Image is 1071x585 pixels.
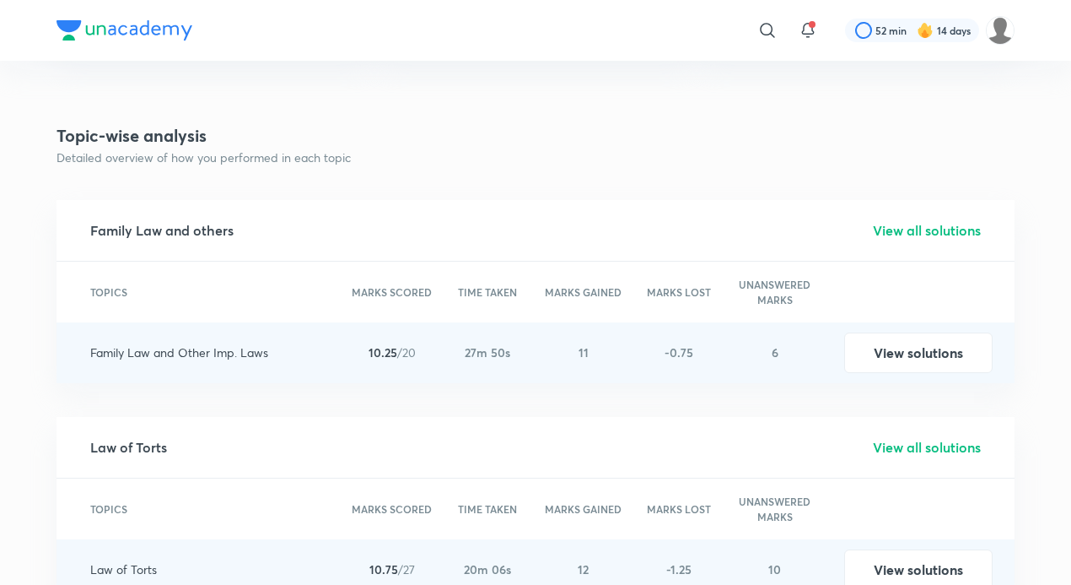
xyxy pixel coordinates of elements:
[579,344,589,361] p: 11
[986,16,1014,45] img: Adithyan
[90,344,268,361] p: Family Law and Other Imp. Laws
[772,344,778,361] p: 6
[57,149,1014,166] p: Detailed overview of how you performed in each topic
[57,20,192,41] img: Company Logo
[545,501,622,517] h6: MARKS GAINED
[369,561,398,577] span: 10.75
[647,501,711,517] h6: MARKS LOST
[369,344,397,360] span: 10.25
[647,284,711,300] h6: MARKS LOST
[352,501,432,517] h6: MARKS SCORED
[666,561,692,578] p: -1.25
[545,284,622,300] h6: MARKS GAINED
[917,22,934,39] img: streak
[578,561,589,578] p: 12
[369,344,416,361] span: /20
[465,344,510,361] p: 27m 50s
[369,561,415,578] span: /27
[458,284,517,300] h6: TIME TAKEN
[873,437,981,458] h5: View all solutions
[727,494,823,524] h6: UNANSWERED MARKS
[458,501,517,517] h6: TIME TAKEN
[90,220,234,241] h5: Family Law and others
[90,437,167,458] h5: Law of Torts
[844,333,993,373] button: View solutions
[352,284,432,300] h6: MARKS SCORED
[464,561,511,578] p: 20m 06s
[90,561,157,578] p: Law of Torts
[873,220,981,241] h5: View all solutions
[768,561,781,578] p: 10
[727,277,823,307] h6: UNANSWERED MARKS
[90,284,127,300] h6: TOPICS
[90,501,127,517] h6: TOPICS
[57,123,1014,149] h4: Topic-wise analysis
[665,344,693,361] p: -0.75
